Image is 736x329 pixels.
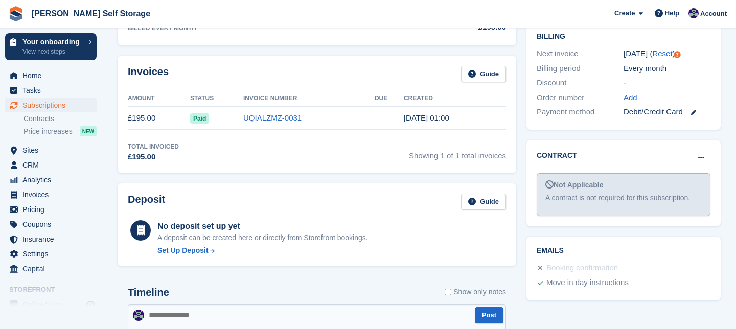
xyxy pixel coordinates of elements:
div: Move in day instructions [546,277,629,289]
p: View next steps [22,47,83,56]
div: Every month [624,63,710,75]
a: menu [5,217,97,231]
span: Capital [22,262,84,276]
a: menu [5,143,97,157]
span: Coupons [22,217,84,231]
span: Tasks [22,83,84,98]
a: Add [624,92,637,104]
a: Contracts [24,114,97,124]
div: Discount [537,77,624,89]
span: Subscriptions [22,98,84,112]
div: Order number [537,92,624,104]
div: Tooltip anchor [673,50,682,59]
span: Account [700,9,727,19]
div: NEW [80,126,97,136]
span: Paid [190,113,209,124]
button: Post [475,307,503,324]
div: A contract is not required for this subscription. [545,193,702,203]
a: menu [5,83,97,98]
th: Due [375,90,404,107]
a: Your onboarding View next steps [5,33,97,60]
a: Preview store [84,298,97,311]
a: Price increases NEW [24,126,97,137]
span: CRM [22,158,84,172]
a: Guide [461,66,506,83]
div: Booking confirmation [546,262,618,274]
a: Reset [652,49,672,58]
th: Created [404,90,506,107]
div: No deposit set up yet [157,220,368,232]
div: £195.00 [128,151,179,163]
a: menu [5,297,97,312]
div: Set Up Deposit [157,245,209,256]
a: menu [5,202,97,217]
a: menu [5,262,97,276]
th: Invoice Number [243,90,375,107]
h2: Emails [537,247,710,255]
p: A deposit can be created here or directly from Storefront bookings. [157,232,368,243]
time: 2025-08-08 00:00:12 UTC [404,113,449,122]
a: menu [5,98,97,112]
span: Storefront [9,285,102,295]
span: Pricing [22,202,84,217]
span: Sites [22,143,84,157]
th: Amount [128,90,190,107]
div: Billing period [537,63,624,75]
img: Matthew Jones [133,310,144,321]
a: [PERSON_NAME] Self Storage [28,5,154,22]
div: BILLED EVERY MONTH [128,24,469,33]
a: Guide [461,194,506,210]
div: Next invoice [537,48,624,60]
h2: Timeline [128,287,169,298]
a: Set Up Deposit [157,245,368,256]
a: menu [5,158,97,172]
th: Status [190,90,243,107]
h2: Deposit [128,194,165,210]
div: Payment method [537,106,624,118]
input: Show only notes [445,287,451,297]
a: menu [5,173,97,187]
div: [DATE] ( ) [624,48,710,60]
p: Your onboarding [22,38,83,45]
a: menu [5,68,97,83]
h2: Invoices [128,66,169,83]
span: Showing 1 of 1 total invoices [409,142,506,163]
span: Online Store [22,297,84,312]
h2: Billing [537,31,710,41]
span: Analytics [22,173,84,187]
a: menu [5,232,97,246]
div: - [624,77,710,89]
h2: Contract [537,150,577,161]
a: UQIALZMZ-0031 [243,113,302,122]
div: Not Applicable [545,180,702,191]
span: Price increases [24,127,73,136]
a: menu [5,187,97,202]
span: Insurance [22,232,84,246]
label: Show only notes [445,287,506,297]
div: Debit/Credit Card [624,106,710,118]
a: menu [5,247,97,261]
span: Settings [22,247,84,261]
td: £195.00 [128,107,190,130]
img: Matthew Jones [688,8,699,18]
span: Create [614,8,635,18]
span: Home [22,68,84,83]
span: Help [665,8,679,18]
span: Invoices [22,187,84,202]
div: Total Invoiced [128,142,179,151]
img: stora-icon-8386f47178a22dfd0bd8f6a31ec36ba5ce8667c1dd55bd0f319d3a0aa187defe.svg [8,6,24,21]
